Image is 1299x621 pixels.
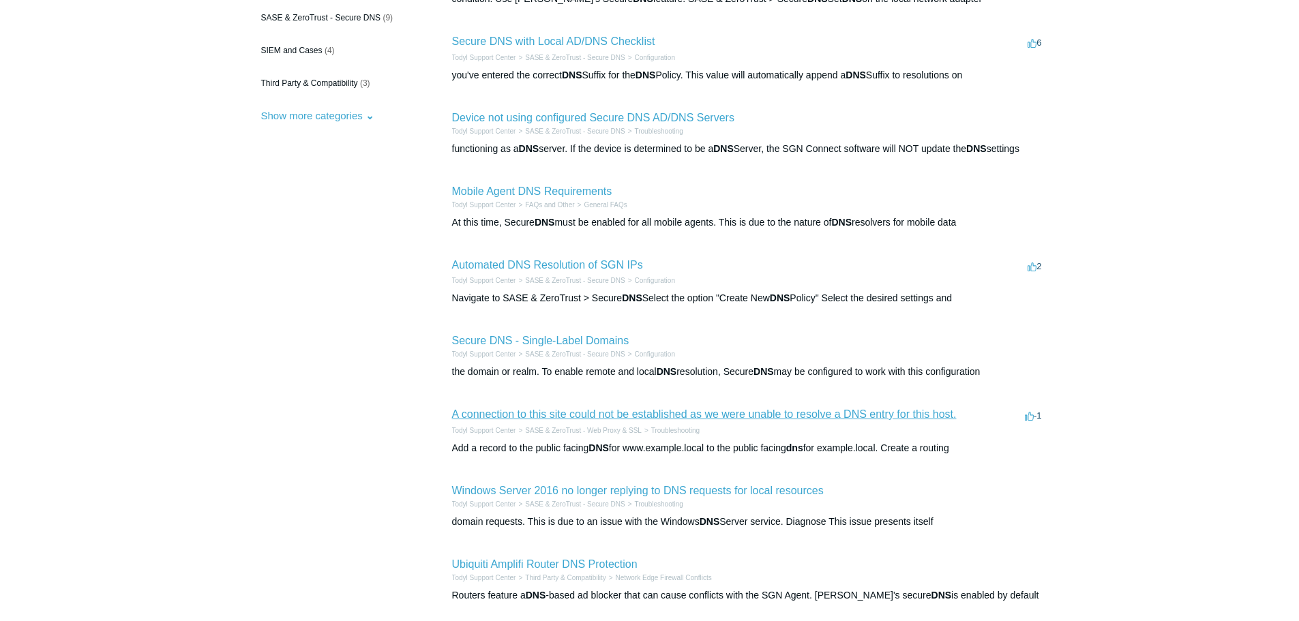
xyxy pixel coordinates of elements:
[452,441,1045,455] div: Add a record to the public facing for www.example.local to the public facing for example.local. C...
[634,277,674,284] a: Configuration
[452,485,824,496] a: Windows Server 2016 no longer replying to DNS requests for local resources
[931,590,952,601] em: DNS
[452,499,516,509] li: Todyl Support Center
[642,425,700,436] li: Troubleshooting
[657,366,677,377] em: DNS
[452,350,516,358] a: Todyl Support Center
[452,275,516,286] li: Todyl Support Center
[575,200,627,210] li: General FAQs
[535,217,555,228] em: DNS
[588,442,609,453] em: DNS
[525,500,625,508] a: SASE & ZeroTrust - Secure DNS
[846,70,866,80] em: DNS
[452,35,655,47] a: Secure DNS with Local AD/DNS Checklist
[526,590,546,601] em: DNS
[516,200,574,210] li: FAQs and Other
[634,500,683,508] a: Troubleshooting
[452,215,1045,230] div: At this time, Secure must be enabled for all mobile agents. This is due to the nature of resolver...
[516,349,625,359] li: SASE & ZeroTrust - Secure DNS
[622,292,642,303] em: DNS
[452,500,516,508] a: Todyl Support Center
[1028,261,1041,271] span: 2
[525,350,625,358] a: SASE & ZeroTrust - Secure DNS
[625,52,675,63] li: Configuration
[452,349,516,359] li: Todyl Support Center
[634,127,683,135] a: Troubleshooting
[525,574,606,581] a: Third Party & Compatibility
[651,427,700,434] a: Troubleshooting
[261,13,381,22] span: SASE & ZeroTrust - Secure DNS
[1028,37,1041,48] span: 6
[254,5,413,31] a: SASE & ZeroTrust - Secure DNS (9)
[261,46,323,55] span: SIEM and Cases
[516,573,606,583] li: Third Party & Compatibility
[525,54,625,61] a: SASE & ZeroTrust - Secure DNS
[516,52,625,63] li: SASE & ZeroTrust - Secure DNS
[452,408,957,420] a: A connection to this site could not be established as we were unable to resolve a DNS entry for t...
[325,46,335,55] span: (4)
[452,200,516,210] li: Todyl Support Center
[452,201,516,209] a: Todyl Support Center
[831,217,852,228] em: DNS
[606,573,712,583] li: Network Edge Firewall Conflicts
[452,54,516,61] a: Todyl Support Center
[452,185,612,197] a: Mobile Agent DNS Requirements
[516,425,641,436] li: SASE & ZeroTrust - Web Proxy & SSL
[516,126,625,136] li: SASE & ZeroTrust - Secure DNS
[452,259,643,271] a: Automated DNS Resolution of SGN IPs
[625,499,683,509] li: Troubleshooting
[519,143,539,154] em: DNS
[625,126,683,136] li: Troubleshooting
[636,70,656,80] em: DNS
[634,350,674,358] a: Configuration
[786,442,803,453] em: dns
[452,127,516,135] a: Todyl Support Center
[525,127,625,135] a: SASE & ZeroTrust - Secure DNS
[452,574,516,581] a: Todyl Support Center
[261,78,358,88] span: Third Party & Compatibility
[966,143,987,154] em: DNS
[525,277,625,284] a: SASE & ZeroTrust - Secure DNS
[713,143,734,154] em: DNS
[360,78,370,88] span: (3)
[254,70,413,96] a: Third Party & Compatibility (3)
[452,291,1045,305] div: Navigate to SASE & ZeroTrust > Secure Select the option "Create New Policy" Select the desired se...
[452,68,1045,82] div: you've entered the correct Suffix for the Policy. This value will automatically append a Suffix t...
[562,70,582,80] em: DNS
[383,13,393,22] span: (9)
[452,126,516,136] li: Todyl Support Center
[452,427,516,434] a: Todyl Support Center
[452,142,1045,156] div: functioning as a server. If the device is determined to be a Server, the SGN Connect software wil...
[452,515,1045,529] div: domain requests. This is due to an issue with the Windows Server service. Diagnose This issue pre...
[770,292,790,303] em: DNS
[254,103,381,128] button: Show more categories
[1025,410,1042,421] span: -1
[516,275,625,286] li: SASE & ZeroTrust - Secure DNS
[516,499,625,509] li: SASE & ZeroTrust - Secure DNS
[634,54,674,61] a: Configuration
[254,37,413,63] a: SIEM and Cases (4)
[452,365,1045,379] div: the domain or realm. To enable remote and local resolution, Secure may be configured to work with...
[452,425,516,436] li: Todyl Support Center
[452,573,516,583] li: Todyl Support Center
[452,558,638,570] a: Ubiquiti Amplifi Router DNS Protection
[452,52,516,63] li: Todyl Support Center
[525,201,574,209] a: FAQs and Other
[700,516,720,527] em: DNS
[452,112,734,123] a: Device not using configured Secure DNS AD/DNS Servers
[525,427,642,434] a: SASE & ZeroTrust - Web Proxy & SSL
[452,335,629,346] a: Secure DNS - Single-Label Domains
[616,574,712,581] a: Network Edge Firewall Conflicts
[584,201,627,209] a: General FAQs
[452,277,516,284] a: Todyl Support Center
[625,349,675,359] li: Configuration
[625,275,675,286] li: Configuration
[452,588,1045,603] div: Routers feature a -based ad blocker that can cause conflicts with the SGN Agent. [PERSON_NAME]'s ...
[753,366,774,377] em: DNS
